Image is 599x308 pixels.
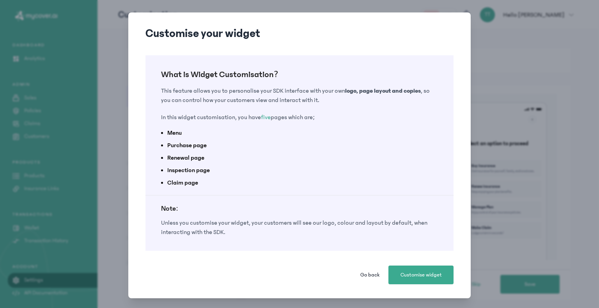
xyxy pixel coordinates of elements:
[161,113,438,122] p: In this widget customisation, you have pages which are;
[161,203,438,214] h5: Note:
[145,26,454,40] h3: Customise your widget
[167,178,432,187] li: Claim page
[161,86,438,105] p: This feature allows you to personalise your SDK interface with your own , so you can control how ...
[161,69,438,80] h2: What is Widget Customisation?
[345,87,421,94] b: logo, page layout and copies
[388,266,454,284] button: Customise widget
[360,271,379,279] span: Go back
[167,141,432,150] li: Purchase page
[401,271,442,279] span: Customise widget
[167,128,432,137] li: Menu
[167,153,432,162] li: Renewal page
[354,266,385,284] button: Go back
[167,165,432,175] li: Inspection page
[161,218,438,237] p: Unless you customise your widget, your customers will see our logo, colour and layout by default,...
[261,114,271,121] span: five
